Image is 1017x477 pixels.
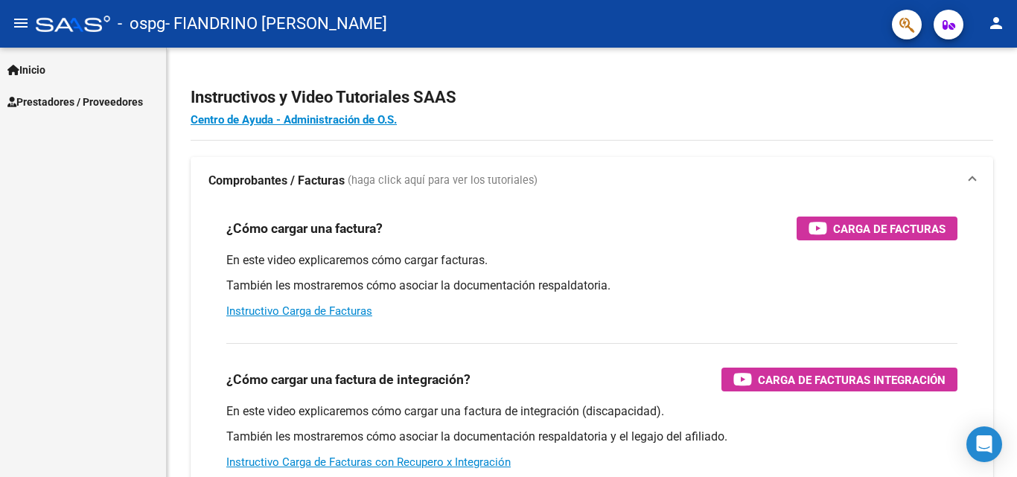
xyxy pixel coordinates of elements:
span: - ospg [118,7,165,40]
a: Instructivo Carga de Facturas [226,304,372,318]
span: - FIANDRINO [PERSON_NAME] [165,7,387,40]
p: En este video explicaremos cómo cargar facturas. [226,252,957,269]
span: Inicio [7,62,45,78]
p: En este video explicaremos cómo cargar una factura de integración (discapacidad). [226,403,957,420]
span: (haga click aquí para ver los tutoriales) [348,173,538,189]
a: Centro de Ayuda - Administración de O.S. [191,113,397,127]
button: Carga de Facturas Integración [721,368,957,391]
mat-expansion-panel-header: Comprobantes / Facturas (haga click aquí para ver los tutoriales) [191,157,993,205]
span: Carga de Facturas Integración [758,371,946,389]
p: También les mostraremos cómo asociar la documentación respaldatoria. [226,278,957,294]
h3: ¿Cómo cargar una factura de integración? [226,369,471,390]
mat-icon: person [987,14,1005,32]
a: Instructivo Carga de Facturas con Recupero x Integración [226,455,511,469]
mat-icon: menu [12,14,30,32]
h2: Instructivos y Video Tutoriales SAAS [191,83,993,112]
h3: ¿Cómo cargar una factura? [226,218,383,239]
div: Open Intercom Messenger [966,426,1002,462]
span: Carga de Facturas [833,220,946,238]
span: Prestadores / Proveedores [7,94,143,110]
strong: Comprobantes / Facturas [208,173,345,189]
button: Carga de Facturas [797,217,957,240]
p: También les mostraremos cómo asociar la documentación respaldatoria y el legajo del afiliado. [226,429,957,445]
